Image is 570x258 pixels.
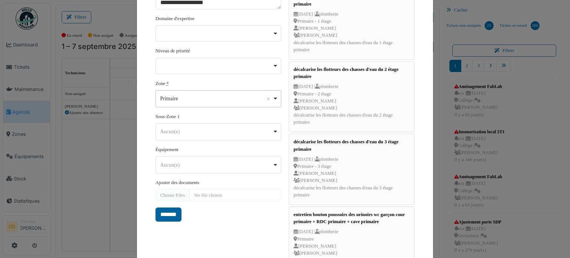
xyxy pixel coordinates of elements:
label: Niveau de priorité [155,48,190,55]
p: décalcarise les flotteurs des chasses d'eau du 1 étage primaire [294,39,410,53]
label: Zone [155,80,165,87]
div: décalcarise les flotteurs des chasses d'eau du 2 étage primaire [292,65,411,82]
label: Domaine d'expertise [155,15,194,22]
label: Équipement [155,146,178,153]
div: décalcarise les flotteurs des chasses d'eau du 3 étage primaire [292,137,411,154]
label: Sous-Zone 1 [155,113,180,120]
div: [DATE] | plomberie Primaire - 1 étage [PERSON_NAME] [PERSON_NAME] [292,9,411,53]
label: Ajouter des documents [155,179,199,186]
a: décalcarise les flotteurs des chasses d'eau du 2 étage primaire [DATE] |plomberie Primaire - 2 ét... [289,61,415,133]
div: Aucun(e) [160,161,272,169]
div: Aucun(e) [160,128,272,135]
div: entretien bouton poussoirs des urinoirs wc garçon cour primaire + RDC primaire + cave primaire [292,210,411,227]
a: décalcarise les flotteurs des chasses d'eau du 3 étage primaire [DATE] |plomberie Primaire - 3 ét... [289,134,415,205]
div: [DATE] | plomberie Primaire - 3 étage [PERSON_NAME] [PERSON_NAME] [292,154,411,199]
p: décalcarise les flotteurs des chasses d'eau du 2 étage primaire [294,112,410,126]
div: Primaire [160,95,272,102]
abbr: required [167,81,169,86]
div: [DATE] | plomberie Primaire - 2 étage [PERSON_NAME] [PERSON_NAME] [292,82,411,126]
p: décalcarise les flotteurs des chasses d'eau du 3 étage primaire [294,184,410,199]
button: Remove item: '1569' [265,95,272,102]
